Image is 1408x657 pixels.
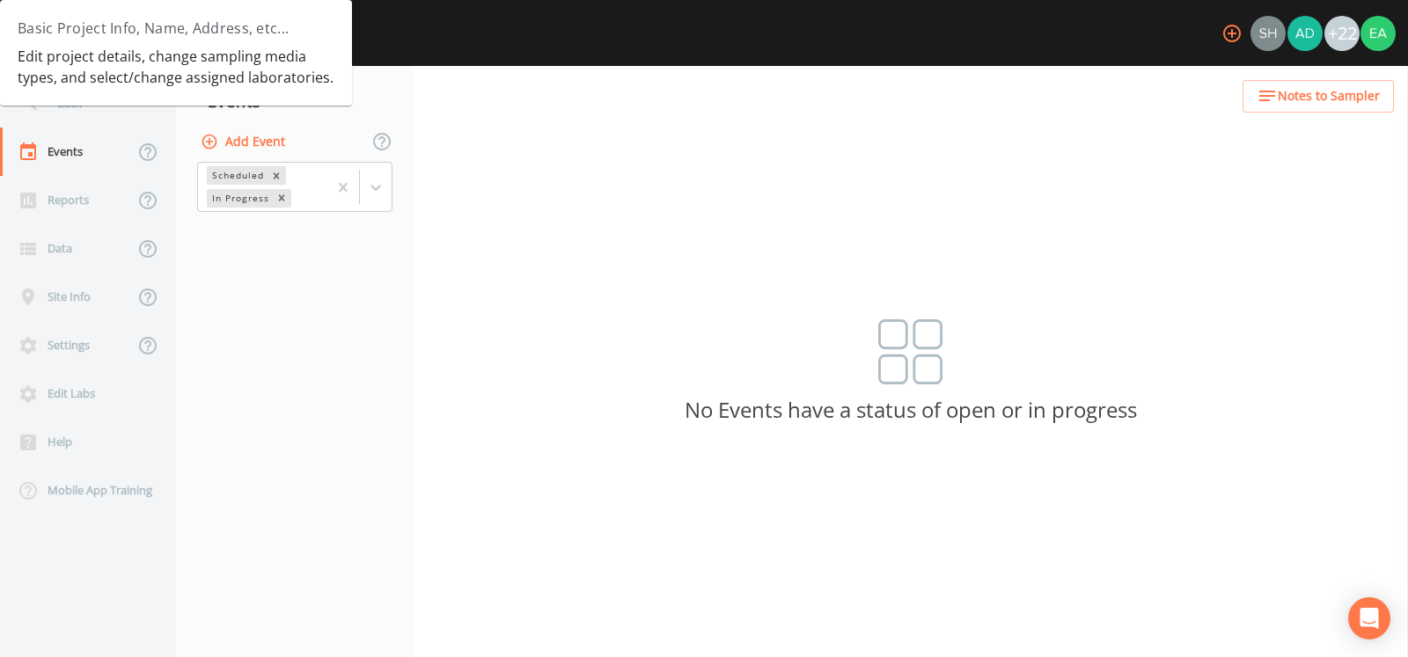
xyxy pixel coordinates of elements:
[1287,16,1324,51] div: Aimee Dumas
[1278,85,1380,107] span: Notes to Sampler
[18,18,334,39] h4: Basic Project Info, Name, Address, etc...
[414,402,1408,418] p: No Events have a status of open or in progress
[878,319,943,384] img: svg%3e
[272,189,291,208] div: Remove In Progress
[1348,597,1390,639] div: Open Intercom Messenger
[207,166,267,185] div: Scheduled
[18,46,334,88] div: Edit project details, change sampling media types, and select/change assigned laboratories.
[1287,16,1323,51] img: 0c990c1840edeb35a1cda5a7759fdb3c
[267,166,286,185] div: Remove Scheduled
[207,189,272,208] div: In Progress
[1250,16,1286,51] img: 726fd29fcef06c5d4d94ec3380ebb1a1
[1243,80,1394,113] button: Notes to Sampler
[1360,16,1396,51] img: 8f8bb747c3a2dcae4368f6375098707e
[1324,16,1360,51] div: +22
[1250,16,1287,51] div: shaynee@enviro-britesolutions.com
[197,126,292,158] button: Add Event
